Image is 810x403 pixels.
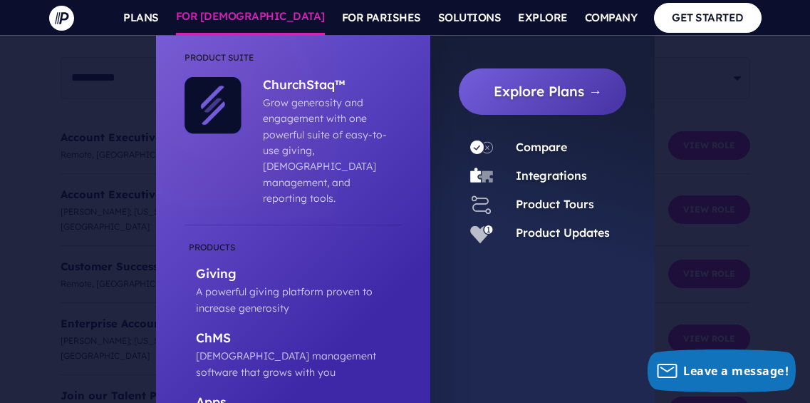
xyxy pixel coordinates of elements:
img: ChurchStaq™ - Icon [185,77,242,134]
a: ChMS [DEMOGRAPHIC_DATA] management software that grows with you [185,330,402,380]
p: Giving [196,266,402,284]
a: Integrations - Icon [459,165,504,188]
p: ChurchStaq™ [263,77,395,95]
a: Product Updates [516,225,610,240]
p: Grow generosity and engagement with one powerful suite of easy-to-use giving, [DEMOGRAPHIC_DATA] ... [263,95,395,207]
a: Product Updates - Icon [459,222,504,245]
a: Explore Plans → [470,68,626,115]
img: Compare - Icon [470,136,493,159]
p: [DEMOGRAPHIC_DATA] management software that grows with you [196,348,402,380]
a: GET STARTED [654,3,762,32]
img: Integrations - Icon [470,165,493,188]
a: Giving A powerful giving platform proven to increase generosity [185,240,402,317]
button: Leave a message! [648,350,796,392]
a: Product Tours - Icon [459,193,504,216]
p: ChMS [196,330,402,348]
a: Compare - Icon [459,136,504,159]
img: Product Updates - Icon [470,222,493,245]
li: Product Suite [185,50,402,77]
a: Integrations [516,168,587,183]
a: Product Tours [516,197,594,211]
a: Compare [516,140,567,154]
span: Leave a message! [683,363,789,379]
img: Product Tours - Icon [470,193,493,216]
p: A powerful giving platform proven to increase generosity [196,284,402,316]
a: ChurchStaq™ Grow generosity and engagement with one powerful suite of easy-to-use giving, [DEMOGR... [242,77,395,207]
